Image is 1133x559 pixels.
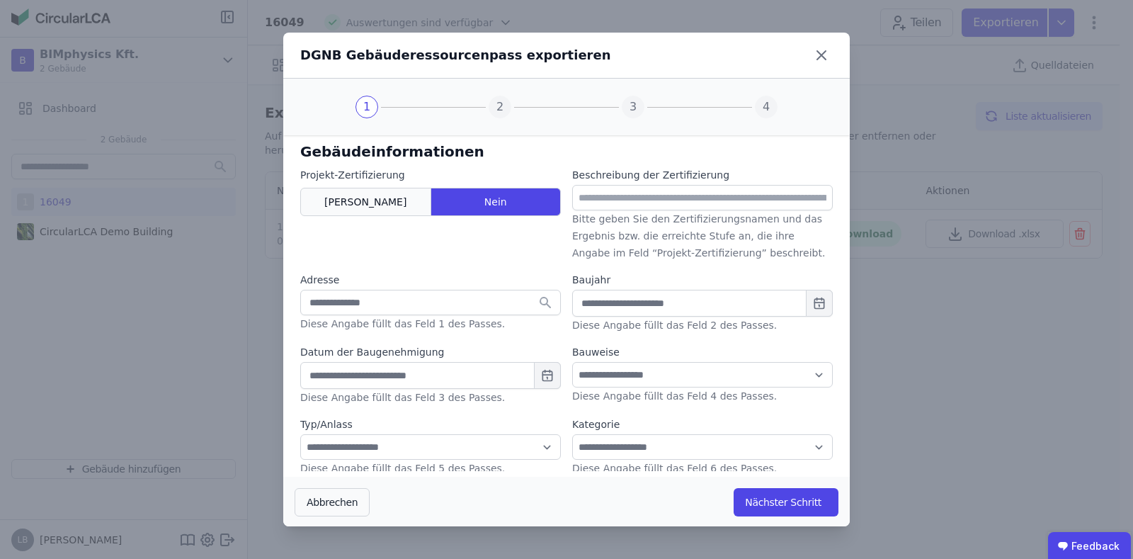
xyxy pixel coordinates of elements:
[300,168,561,182] label: Projekt-Zertifizierung
[300,318,505,329] label: Diese Angabe füllt das Feld 1 des Passes.
[622,96,644,118] div: 3
[489,96,511,118] div: 2
[572,345,833,359] label: Bauweise
[300,141,833,162] h6: Gebäudeinformationen
[755,96,778,118] div: 4
[355,96,378,118] div: 1
[324,195,406,209] span: [PERSON_NAME]
[572,417,833,431] label: Kategorie
[572,320,777,331] label: Diese Angabe füllt das Feld 2 des Passes.
[300,273,561,287] label: Adresse
[484,195,507,209] span: Nein
[300,45,611,65] div: DGNB Gebäuderessourcenpass exportieren
[300,463,505,474] label: Diese Angabe füllt das Feld 5 des Passes.
[572,390,777,402] label: Diese Angabe füllt das Feld 4 des Passes.
[572,463,777,474] label: Diese Angabe füllt das Feld 6 des Passes.
[295,488,370,516] button: Abbrechen
[572,213,825,259] label: Bitte geben Sie den Zertifizierungsnamen und das Ergebnis bzw. die erreichte Stufe an, die ihre A...
[300,392,505,403] label: Diese Angabe füllt das Feld 3 des Passes.
[300,345,561,359] label: Datum der Baugenehmigung
[300,417,561,431] label: Typ/Anlass
[572,168,729,182] label: Beschreibung der Zertifizierung
[734,488,838,516] button: Nächster Schritt
[572,273,833,287] label: Baujahr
